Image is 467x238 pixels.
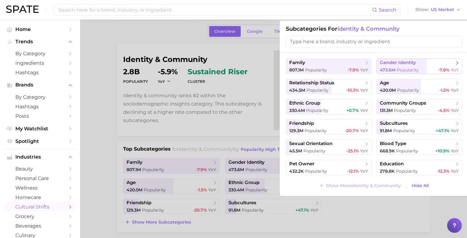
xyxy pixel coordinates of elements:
span: 473.6m [380,67,395,73]
span: 434.5m [289,87,305,93]
span: Popularity [397,67,419,73]
span: grocery [15,213,64,219]
a: Ingredients [5,58,75,68]
span: identity & community [337,25,399,32]
span: blood type [380,141,406,147]
a: Hashtags [5,68,75,77]
span: -12.1% [347,168,359,174]
span: by Category [15,94,64,100]
span: family [289,60,305,66]
span: 278.8k [380,168,395,174]
button: subcultures91.8m Popularity+47.1% YoY [376,119,462,135]
span: 330.4m [289,108,305,113]
span: 131.3m [380,108,393,113]
span: Home [15,26,64,32]
a: Home [5,25,75,34]
span: beauty [15,166,64,172]
span: -1.5% [439,87,449,93]
button: family807.1m Popularity-7.9% YoY [286,59,372,74]
a: grocery [5,212,75,221]
span: US Market [431,8,454,11]
span: homecare [15,194,64,200]
a: My Watchlist [5,124,75,133]
button: ShowUS Market [414,6,462,14]
input: Type here a brand, industry or ingredient [286,36,462,47]
span: -25.1% [346,148,359,154]
span: cultural shifts [15,204,64,210]
span: friendship [289,121,314,126]
span: -4.5% [438,108,449,113]
button: Show Moreidentity & community [317,181,403,190]
img: SPATE [6,6,39,13]
span: 807.1m [289,67,304,73]
span: by Category [15,51,64,56]
span: YoY [451,87,459,93]
span: 129.3m [289,128,303,133]
span: community groups [380,100,426,106]
a: Spotlight [5,136,75,146]
button: blood type668.9k Popularity+10.9% YoY [376,140,462,155]
span: Popularity [397,87,419,93]
span: +10.9% [435,148,449,154]
span: YoY [451,128,459,133]
button: Brands [5,80,75,90]
span: Popularity [305,67,327,73]
button: Trends [5,37,75,46]
h1: Subcategories for [286,25,462,32]
span: My Watchlist [15,126,64,132]
span: personal care [15,175,64,181]
span: Popularity [396,168,418,174]
span: pet owner [289,161,314,167]
span: YoY [451,108,459,113]
span: YoY [360,168,368,174]
span: wellness [15,185,64,191]
a: Hashtags [5,102,75,111]
span: -10.3% [346,87,359,93]
span: Popularity [396,148,418,154]
span: Posts [15,113,64,119]
button: age420.0m Popularity-1.5% YoY [376,79,462,94]
span: Popularity [303,148,325,154]
span: age [380,80,389,86]
span: Search [379,7,396,13]
span: 668.9k [380,148,395,154]
a: homecare [5,193,75,202]
a: beauty [5,164,75,174]
span: Popularity [393,128,415,133]
a: by Category [5,92,75,102]
button: ethnic group330.4m Popularity+0.7% YoY [286,99,372,114]
button: sexual orientation45.5m Popularity-25.1% YoY [286,140,372,155]
span: Show [415,8,429,11]
span: -20.7% [345,128,359,133]
span: Brands [15,82,64,88]
span: relationship status [289,80,334,86]
span: 420.0m [380,87,396,93]
span: Popularity [306,87,329,93]
span: education [380,161,404,167]
span: YoY [451,168,459,174]
a: Posts [5,111,75,121]
span: -7.9% [348,67,359,73]
a: personal care [5,174,75,183]
span: YoY [360,128,368,133]
span: Hide All [412,183,429,188]
span: ethnic group [289,100,320,106]
a: by Category [5,49,75,58]
button: Industries [5,152,75,162]
span: 91.8m [380,128,392,133]
span: Hashtags [15,104,64,109]
a: beverages [5,221,75,231]
span: Ingredients [15,60,64,66]
a: cultural shifts [5,202,75,212]
span: YoY [360,67,368,73]
span: gender identity [380,60,416,66]
button: relationship status434.5m Popularity-10.3% YoY [286,79,372,94]
button: gender identity473.6m Popularity-7.8% YoY [376,59,462,74]
span: YoY [451,67,459,73]
span: YoY [451,148,459,154]
span: sexual orientation [289,141,333,147]
span: Popularity [306,108,328,113]
span: YoY [360,108,368,113]
button: Hide All [410,182,430,190]
span: Show More identity & community [326,183,401,188]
